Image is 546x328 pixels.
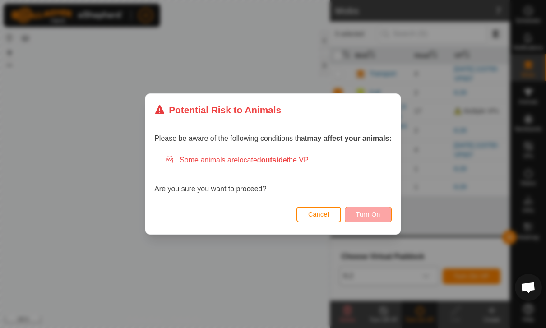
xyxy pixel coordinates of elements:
span: Turn On [356,211,380,218]
div: Some animals are [165,155,392,166]
span: located the VP. [238,156,310,164]
div: Are you sure you want to proceed? [154,155,392,194]
strong: may affect your animals: [307,134,392,142]
a: Open chat [515,274,542,301]
button: Cancel [296,207,341,222]
button: Turn On [345,207,392,222]
div: Potential Risk to Animals [154,103,281,117]
span: Cancel [308,211,329,218]
span: Please be aware of the following conditions that [154,134,392,142]
strong: outside [261,156,287,164]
